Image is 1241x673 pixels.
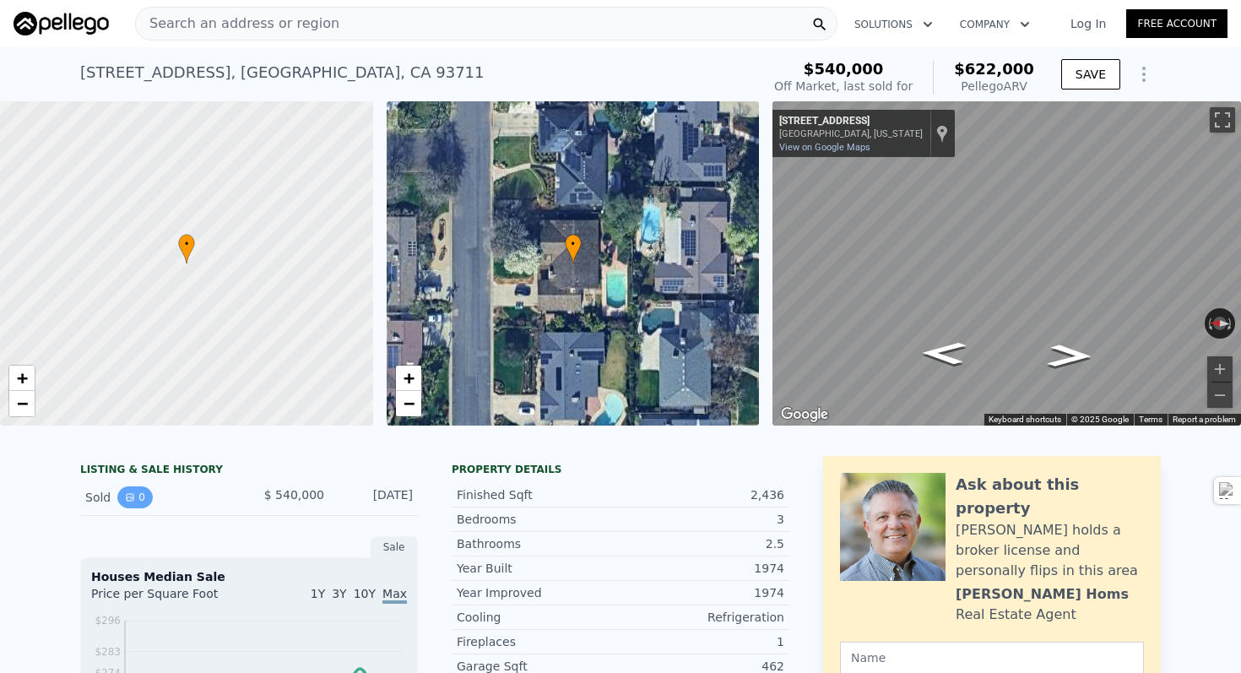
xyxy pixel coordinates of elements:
[774,78,913,95] div: Off Market, last sold for
[136,14,339,34] span: Search an address or region
[620,535,784,552] div: 2.5
[9,366,35,391] a: Zoom in
[777,404,832,426] a: Open this area in Google Maps (opens a new window)
[804,60,884,78] span: $540,000
[91,568,407,585] div: Houses Median Sale
[452,463,789,476] div: Property details
[1071,415,1129,424] span: © 2025 Google
[396,391,421,416] a: Zoom out
[1205,308,1214,339] button: Rotate counterclockwise
[1127,57,1161,91] button: Show Options
[17,367,28,388] span: +
[1205,316,1236,330] button: Reset the view
[779,115,923,128] div: [STREET_ADDRESS]
[14,12,109,35] img: Pellego
[936,124,948,143] a: Show location on map
[457,560,620,577] div: Year Built
[457,633,620,650] div: Fireplaces
[338,486,413,508] div: [DATE]
[117,486,153,508] button: View historical data
[989,414,1061,426] button: Keyboard shortcuts
[956,605,1076,625] div: Real Estate Agent
[457,609,620,626] div: Cooling
[85,486,236,508] div: Sold
[954,78,1034,95] div: Pellego ARV
[772,101,1241,426] div: Street View
[382,587,407,604] span: Max
[902,336,985,370] path: Go North, N Briarwood Ave
[841,9,946,40] button: Solutions
[80,61,485,84] div: [STREET_ADDRESS] , [GEOGRAPHIC_DATA] , CA 93711
[264,488,324,502] span: $ 540,000
[1207,356,1233,382] button: Zoom in
[620,633,784,650] div: 1
[779,142,870,153] a: View on Google Maps
[403,393,414,414] span: −
[95,646,121,658] tspan: $283
[779,128,923,139] div: [GEOGRAPHIC_DATA], [US_STATE]
[777,404,832,426] img: Google
[91,585,249,612] div: Price per Square Foot
[1207,383,1233,408] button: Zoom out
[178,236,195,252] span: •
[396,366,421,391] a: Zoom in
[354,587,376,600] span: 10Y
[80,463,418,480] div: LISTING & SALE HISTORY
[946,9,1043,40] button: Company
[1173,415,1236,424] a: Report a problem
[1139,415,1162,424] a: Terms
[565,236,582,252] span: •
[457,535,620,552] div: Bathrooms
[311,587,325,600] span: 1Y
[17,393,28,414] span: −
[1050,15,1126,32] a: Log In
[457,584,620,601] div: Year Improved
[954,60,1034,78] span: $622,000
[9,391,35,416] a: Zoom out
[1029,339,1112,373] path: Go South, N Briarwood Ave
[772,101,1241,426] div: Map
[620,511,784,528] div: 3
[620,486,784,503] div: 2,436
[565,234,582,263] div: •
[95,615,121,627] tspan: $296
[178,234,195,263] div: •
[956,520,1144,581] div: [PERSON_NAME] holds a broker license and personally flips in this area
[620,560,784,577] div: 1974
[1210,107,1235,133] button: Toggle fullscreen view
[1227,308,1236,339] button: Rotate clockwise
[620,584,784,601] div: 1974
[457,511,620,528] div: Bedrooms
[620,609,784,626] div: Refrigeration
[1061,59,1120,90] button: SAVE
[403,367,414,388] span: +
[956,584,1129,605] div: [PERSON_NAME] Homs
[956,473,1144,520] div: Ask about this property
[371,536,418,558] div: Sale
[1126,9,1227,38] a: Free Account
[332,587,346,600] span: 3Y
[457,486,620,503] div: Finished Sqft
